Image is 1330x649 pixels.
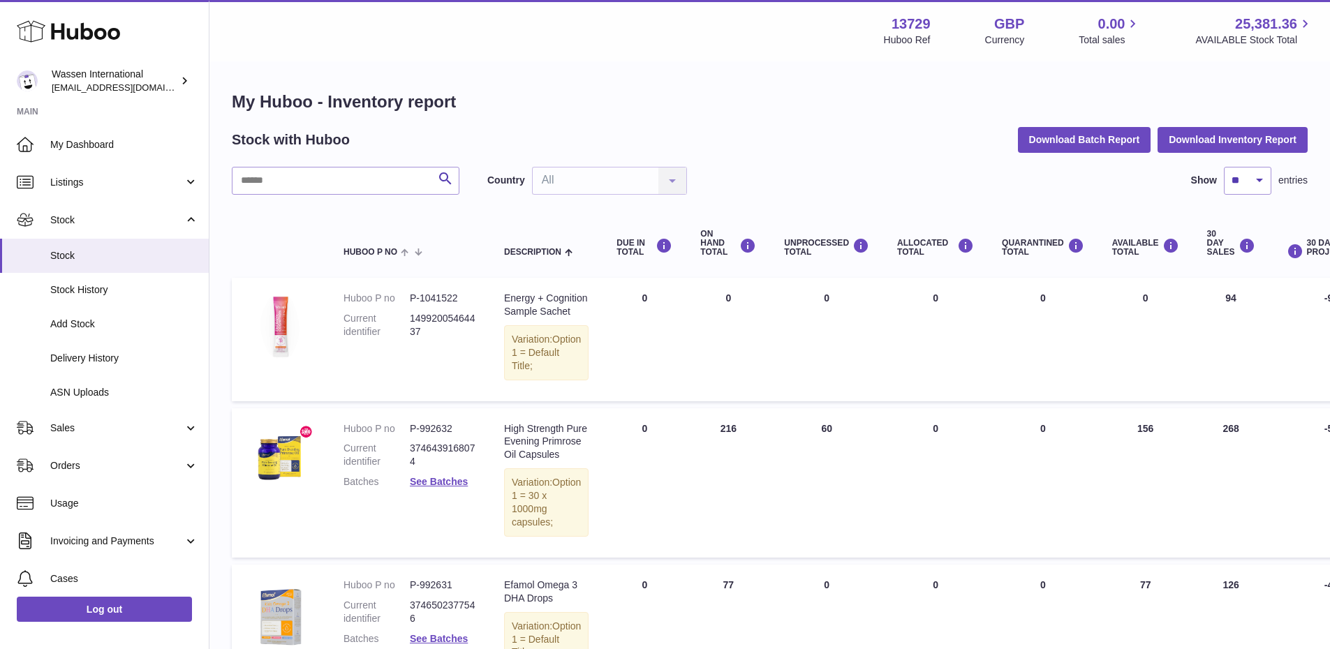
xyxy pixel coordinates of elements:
[50,283,198,297] span: Stock History
[246,292,316,361] img: product image
[343,579,410,592] dt: Huboo P no
[1040,423,1046,434] span: 0
[343,422,410,435] dt: Huboo P no
[410,633,468,644] a: See Batches
[232,130,350,149] h2: Stock with Huboo
[246,579,316,648] img: product image
[410,422,476,435] dd: P-992632
[1040,292,1046,304] span: 0
[50,459,184,472] span: Orders
[17,70,38,91] img: internationalsupplychain@wassen.com
[487,174,525,187] label: Country
[504,422,589,462] div: High Strength Pure Evening Primrose Oil Capsules
[343,442,410,468] dt: Current identifier
[504,579,589,605] div: Efamol Omega 3 DHA Drops
[1040,579,1046,590] span: 0
[410,579,476,592] dd: P-992631
[232,91,1308,113] h1: My Huboo - Inventory report
[616,238,672,257] div: DUE IN TOTAL
[784,238,869,257] div: UNPROCESSED Total
[246,422,316,492] img: product image
[50,138,198,151] span: My Dashboard
[343,599,410,625] dt: Current identifier
[50,422,184,435] span: Sales
[1235,15,1297,33] span: 25,381.36
[50,497,198,510] span: Usage
[50,386,198,399] span: ASN Uploads
[700,230,756,258] div: ON HAND Total
[504,468,589,537] div: Variation:
[1193,278,1269,401] td: 94
[410,292,476,305] dd: P-1041522
[504,292,589,318] div: Energy + Cognition Sample Sachet
[603,408,686,558] td: 0
[1018,127,1151,152] button: Download Batch Report
[1098,408,1193,558] td: 156
[410,312,476,338] dd: 14992005464437
[1195,33,1313,47] span: AVAILABLE Stock Total
[770,408,883,558] td: 60
[686,278,770,401] td: 0
[603,278,686,401] td: 0
[897,238,974,257] div: ALLOCATED Total
[883,278,988,401] td: 0
[343,312,410,338] dt: Current identifier
[1079,33,1141,47] span: Total sales
[410,442,476,468] dd: 3746439168074
[1002,238,1084,257] div: QUARANTINED Total
[884,33,931,47] div: Huboo Ref
[1191,174,1217,187] label: Show
[52,82,205,93] span: [EMAIL_ADDRESS][DOMAIN_NAME]
[686,408,770,558] td: 216
[343,248,397,257] span: Huboo P no
[1158,127,1308,152] button: Download Inventory Report
[50,176,184,189] span: Listings
[1098,278,1193,401] td: 0
[343,475,410,488] dt: Batches
[504,248,561,257] span: Description
[50,572,198,585] span: Cases
[50,352,198,365] span: Delivery History
[17,597,192,622] a: Log out
[50,249,198,262] span: Stock
[1079,15,1141,47] a: 0.00 Total sales
[512,477,581,528] span: Option 1 = 30 x 1000mg capsules;
[50,318,198,331] span: Add Stock
[52,68,177,94] div: Wassen International
[410,599,476,625] dd: 3746502377546
[50,214,184,227] span: Stock
[50,535,184,548] span: Invoicing and Payments
[410,476,468,487] a: See Batches
[504,325,589,380] div: Variation:
[770,278,883,401] td: 0
[1207,230,1255,258] div: 30 DAY SALES
[343,632,410,646] dt: Batches
[1278,174,1308,187] span: entries
[883,408,988,558] td: 0
[985,33,1025,47] div: Currency
[343,292,410,305] dt: Huboo P no
[512,334,581,371] span: Option 1 = Default Title;
[1195,15,1313,47] a: 25,381.36 AVAILABLE Stock Total
[1098,15,1125,33] span: 0.00
[1193,408,1269,558] td: 268
[1112,238,1179,257] div: AVAILABLE Total
[892,15,931,33] strong: 13729
[994,15,1024,33] strong: GBP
